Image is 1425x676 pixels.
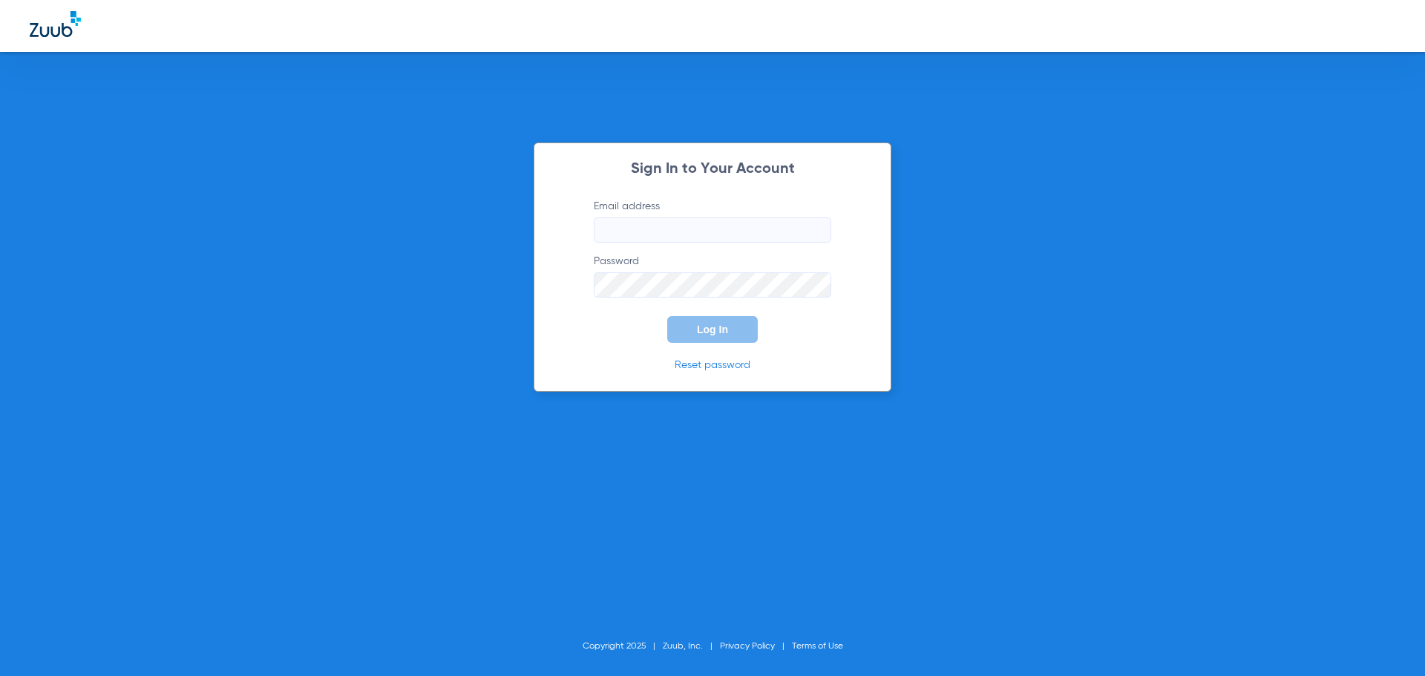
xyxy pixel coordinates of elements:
input: Password [594,272,831,298]
a: Reset password [675,360,750,370]
img: Zuub Logo [30,11,81,37]
label: Email address [594,199,831,243]
a: Terms of Use [792,642,843,651]
a: Privacy Policy [720,642,775,651]
h2: Sign In to Your Account [571,162,854,177]
li: Copyright 2025 [583,639,663,654]
button: Log In [667,316,758,343]
li: Zuub, Inc. [663,639,720,654]
label: Password [594,254,831,298]
span: Log In [697,324,728,335]
input: Email address [594,217,831,243]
